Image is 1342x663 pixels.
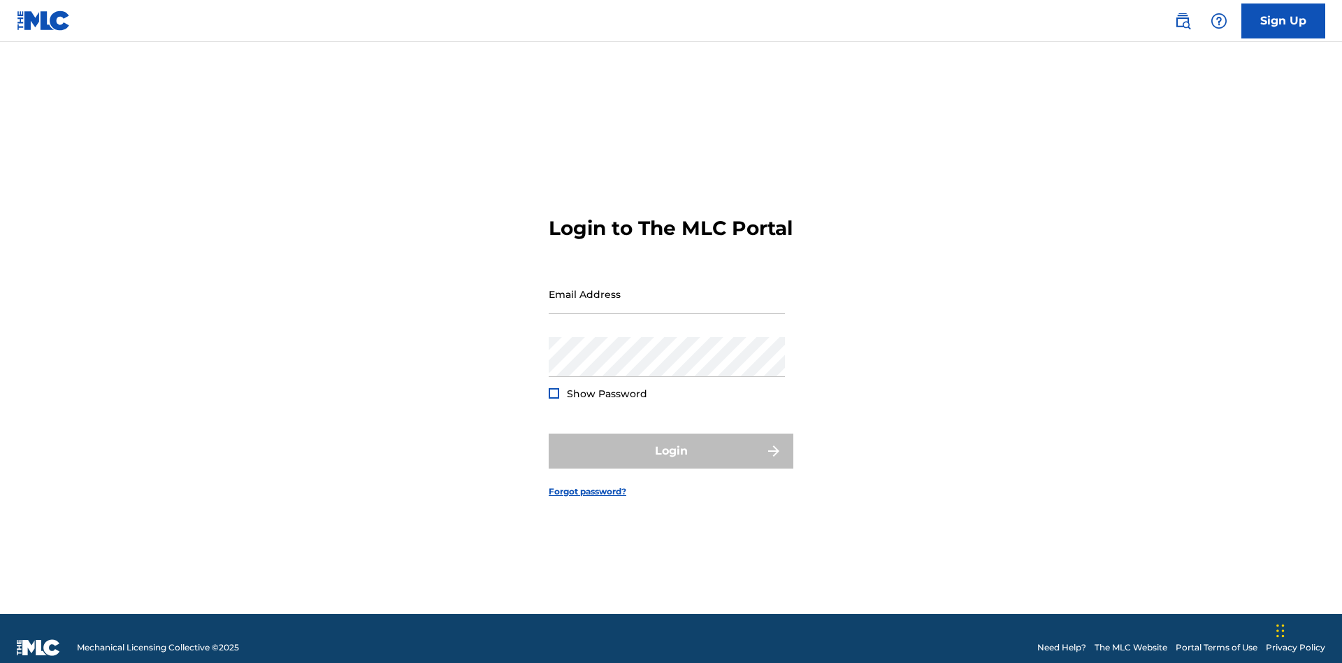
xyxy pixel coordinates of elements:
[1276,610,1285,652] div: Drag
[17,639,60,656] img: logo
[17,10,71,31] img: MLC Logo
[1272,596,1342,663] iframe: Chat Widget
[77,641,239,654] span: Mechanical Licensing Collective © 2025
[1037,641,1086,654] a: Need Help?
[1211,13,1227,29] img: help
[567,387,647,400] span: Show Password
[549,485,626,498] a: Forgot password?
[1205,7,1233,35] div: Help
[1169,7,1197,35] a: Public Search
[1095,641,1167,654] a: The MLC Website
[1174,13,1191,29] img: search
[1241,3,1325,38] a: Sign Up
[549,216,793,241] h3: Login to The MLC Portal
[1176,641,1257,654] a: Portal Terms of Use
[1266,641,1325,654] a: Privacy Policy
